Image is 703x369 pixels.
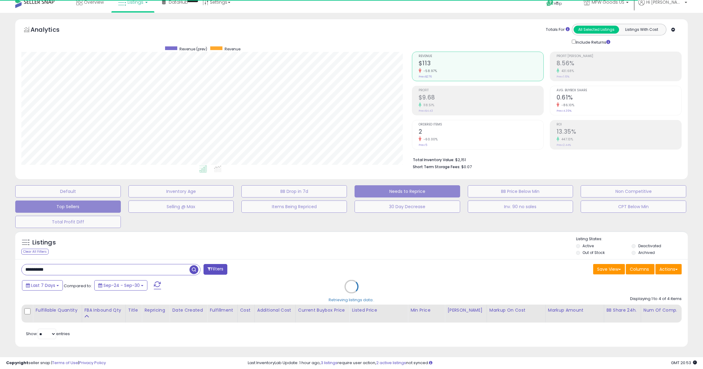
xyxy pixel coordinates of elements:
a: 2 active listings [376,360,406,366]
small: Prev: 2.44% [557,143,571,147]
a: Privacy Policy [79,360,106,366]
button: Listings With Cost [619,26,664,34]
button: Inv. 90 no sales [468,201,573,213]
h2: 8.56% [557,60,681,68]
span: Revenue [225,46,240,52]
small: -86.10% [559,103,575,107]
button: Items Being Repriced [241,201,347,213]
h5: Analytics [31,25,71,35]
small: -58.97% [421,69,437,73]
button: Non Competitive [581,185,686,197]
div: Last InventoryLab Update: 1 hour ago, require user action, not synced. [248,360,697,366]
div: Retrieving listings data.. [329,297,374,303]
span: Ordered Items [419,123,543,126]
button: Needs to Reprice [355,185,460,197]
small: Prev: 1.61% [557,75,569,78]
span: Help [554,1,562,6]
button: Selling @ Max [128,201,234,213]
button: 30 Day Decrease [355,201,460,213]
div: seller snap | | [6,360,106,366]
b: Total Inventory Value: [413,157,454,162]
span: 2025-10-8 20:53 GMT [671,360,697,366]
small: 118.51% [421,103,434,107]
span: Revenue [419,55,543,58]
small: -60.00% [421,137,438,142]
span: Profit [419,89,543,92]
button: Top Sellers [15,201,121,213]
small: Prev: $4.43 [419,109,433,113]
strong: Copyright [6,360,28,366]
small: Prev: 4.39% [557,109,571,113]
h2: 0.61% [557,94,681,102]
button: Total Profit Diff [15,216,121,228]
h2: $9.68 [419,94,543,102]
div: Include Returns [567,38,618,45]
a: 3 listings [321,360,337,366]
h2: $113 [419,60,543,68]
li: $2,151 [413,156,677,163]
a: Terms of Use [52,360,78,366]
small: Prev: $276 [419,75,432,78]
div: Totals For [546,27,570,33]
button: CPT Below Min [581,201,686,213]
span: $0.07 [461,164,472,170]
small: Prev: 5 [419,143,427,147]
button: Inventory Age [128,185,234,197]
button: BB Drop in 7d [241,185,347,197]
button: All Selected Listings [574,26,619,34]
span: Revenue (prev) [179,46,207,52]
span: Avg. Buybox Share [557,89,681,92]
button: Default [15,185,121,197]
button: BB Price Below Min [468,185,573,197]
small: 447.13% [559,137,573,142]
small: 431.68% [559,69,574,73]
h2: 13.35% [557,128,681,136]
span: ROI [557,123,681,126]
span: Profit [PERSON_NAME] [557,55,681,58]
h2: 2 [419,128,543,136]
b: Short Term Storage Fees: [413,164,460,169]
